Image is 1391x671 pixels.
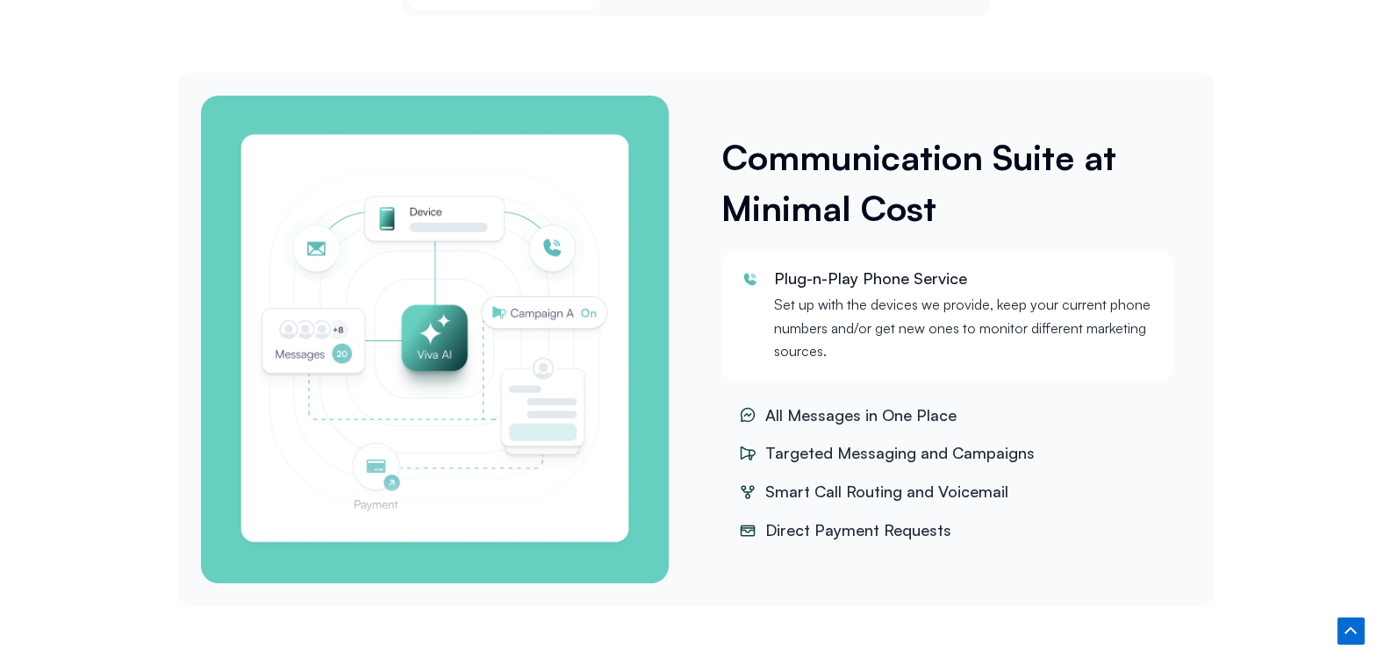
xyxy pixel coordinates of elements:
[236,131,635,548] img: 24/7 AI answering service for dentists
[721,132,1182,233] h3: Communication Suite at Minimal Cost
[761,403,957,429] span: All Messages in One Place
[761,518,951,544] span: Direct Payment Requests
[761,440,1035,467] span: Targeted Messaging and Campaigns
[774,268,967,288] span: Plug-n-Play Phone Service
[774,293,1156,362] p: Set up with the devices we provide, keep your current phone numbers and/or get new ones to monito...
[761,479,1008,505] span: Smart Call Routing and Voicemail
